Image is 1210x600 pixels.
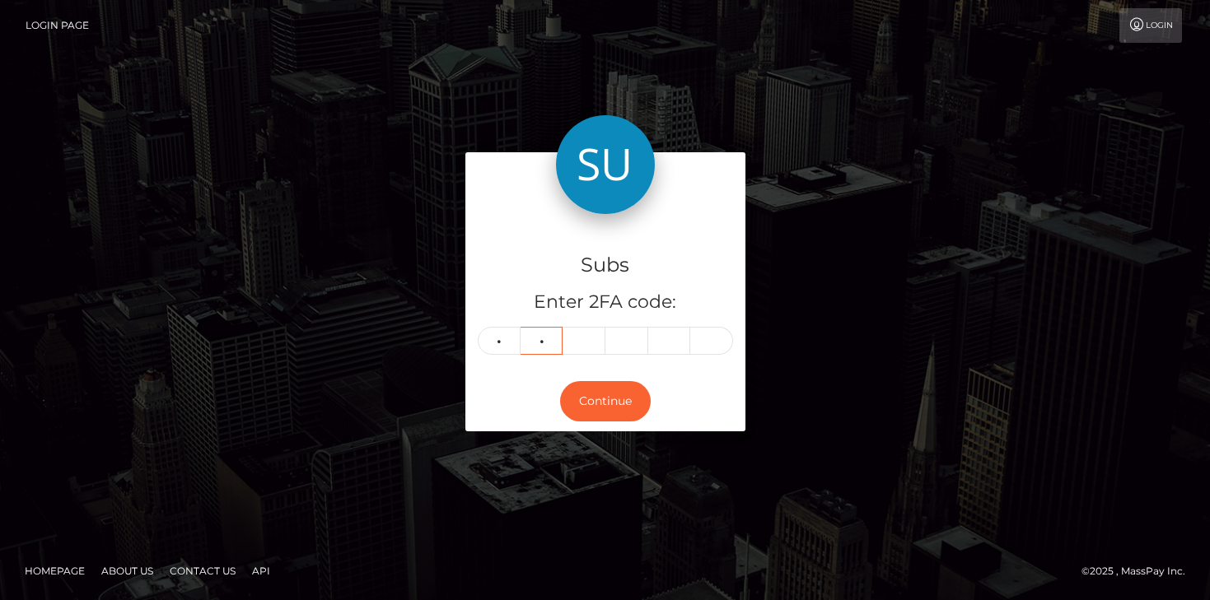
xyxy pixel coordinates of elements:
[478,290,733,315] h5: Enter 2FA code:
[478,251,733,280] h4: Subs
[245,558,277,584] a: API
[163,558,242,584] a: Contact Us
[18,558,91,584] a: Homepage
[95,558,160,584] a: About Us
[1082,562,1198,580] div: © 2025 , MassPay Inc.
[26,8,89,43] a: Login Page
[1119,8,1182,43] a: Login
[556,115,655,214] img: Subs
[560,381,651,421] button: Continue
